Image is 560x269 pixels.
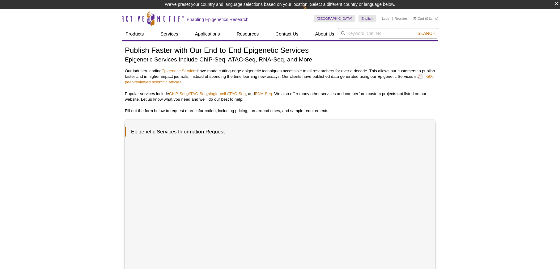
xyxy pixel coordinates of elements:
a: Login [382,16,390,21]
a: Applications [191,28,224,40]
img: Change Here [303,5,319,19]
p: Popular services include , , , and . We also offer many other services and can perform custom pro... [125,91,435,102]
a: English [358,15,376,22]
h2: Enabling Epigenetics Research [187,17,248,22]
li: (0 items) [413,15,438,22]
a: >500 peer-reviewed scientific articles [125,74,434,85]
h3: Epigenetic Services Information Request [125,127,429,137]
a: About Us [312,28,338,40]
h2: Epigenetic Services Include ChIP-Seq, ATAC-Seq, RNA-Seq, and More [125,55,435,64]
h1: Publish Faster with Our End-to-End Epigenetic Services [125,46,435,55]
p: Our industry-leading have made cutting-edge epigenetic techniques accessible to all researchers f... [125,68,435,85]
li: | [392,15,393,22]
a: ChIP-Seq [169,91,187,96]
input: Keyword, Cat. No. [338,28,438,39]
p: Fill out the form below to request more information, including pricing, turnaround times, and sam... [125,108,435,114]
a: Contact Us [272,28,302,40]
a: Resources [233,28,263,40]
a: Register [394,16,407,21]
a: [GEOGRAPHIC_DATA] [314,15,355,22]
span: Search [418,31,435,36]
a: ATAC-Seq [188,91,207,96]
a: Services [157,28,182,40]
a: Epigenetic Services [162,69,197,73]
a: Products [122,28,147,40]
button: Search [416,31,437,36]
a: Cart [413,16,424,21]
img: Your Cart [413,17,416,20]
a: RNA-Seq [255,91,272,96]
a: single-cell ATAC-Seq [208,91,246,96]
